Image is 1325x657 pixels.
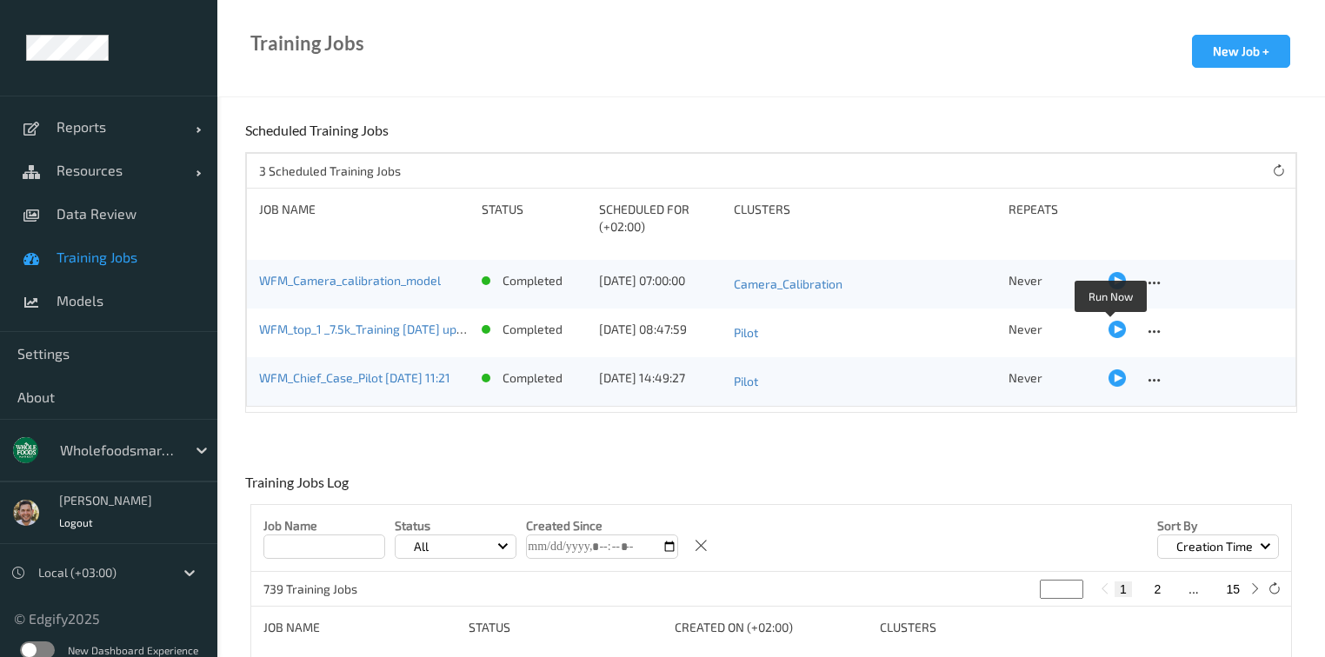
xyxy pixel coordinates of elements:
[395,517,516,534] p: Status
[734,321,996,345] a: Pilot
[734,369,996,394] a: Pilot
[599,369,722,387] div: [DATE] 14:49:27
[1009,322,1042,336] span: Never
[599,272,722,289] div: [DATE] 07:00:00
[1221,581,1245,597] button: 15
[503,272,563,289] p: completed
[263,581,394,598] p: 739 Training Jobs
[263,619,456,636] div: Job Name
[1170,538,1259,555] p: Creation Time
[880,619,1073,636] div: clusters
[1009,370,1042,385] span: Never
[1192,35,1290,68] button: New Job +
[469,619,662,636] div: status
[1115,581,1132,597] button: 1
[259,370,450,385] a: WFM_Chief_Case_Pilot [DATE] 11:21
[408,538,435,555] p: All
[1157,517,1279,534] p: Sort by
[245,122,393,152] div: Scheduled Training Jobs
[1009,201,1096,236] div: Repeats
[245,474,353,504] div: Training Jobs Log
[599,201,722,236] div: Scheduled for (+02:00)
[1183,581,1204,597] button: ...
[1009,273,1042,288] span: Never
[259,322,503,336] a: WFM_top_1 _7.5k_Training [DATE] up-to-date
[263,517,385,534] p: Job Name
[599,321,722,338] div: [DATE] 08:47:59
[503,321,563,338] p: completed
[734,272,996,296] a: Camera_Calibration
[734,201,996,236] div: Clusters
[250,35,364,52] div: Training Jobs
[675,619,868,636] div: Created On (+02:00)
[526,517,678,534] p: Created Since
[259,201,469,236] div: Job Name
[482,201,587,236] div: Status
[503,369,563,387] p: completed
[1149,581,1167,597] button: 2
[259,163,401,180] p: 3 Scheduled Training Jobs
[259,273,441,288] a: WFM_Camera_calibration_model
